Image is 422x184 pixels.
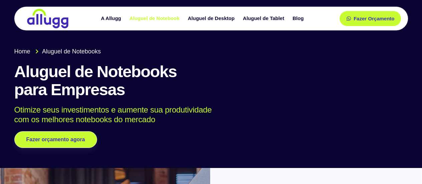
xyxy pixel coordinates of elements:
a: A Allugg [97,13,126,24]
a: Fazer orçamento agora [14,131,97,148]
span: Fazer Orçamento [354,16,395,21]
span: Aluguel de Notebooks [40,47,101,56]
a: Blog [289,13,309,24]
a: Fazer Orçamento [340,11,401,26]
span: Fazer orçamento agora [26,137,85,142]
span: Home [14,47,30,56]
h1: Aluguel de Notebooks para Empresas [14,63,408,99]
a: Aluguel de Tablet [240,13,289,24]
p: Otimize seus investimentos e aumente sua produtividade com os melhores notebooks do mercado [14,105,398,125]
a: Aluguel de Notebook [126,13,184,24]
a: Aluguel de Desktop [184,13,240,24]
img: locação de TI é Allugg [26,8,69,29]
